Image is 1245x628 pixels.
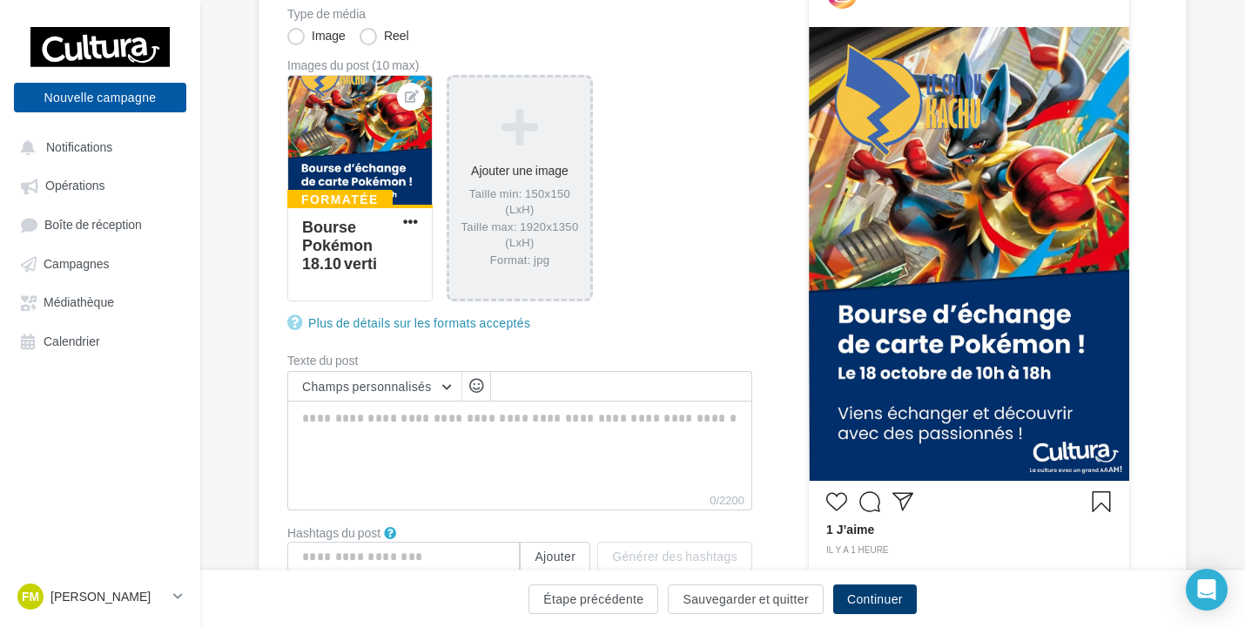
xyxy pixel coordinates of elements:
a: Calendrier [10,325,190,356]
label: Image [287,28,346,45]
button: Continuer [833,584,917,614]
button: Champs personnalisés [288,372,461,402]
div: il y a 1 heure [826,543,1112,558]
a: Plus de détails sur les formats acceptés [287,313,537,334]
div: Formatée [287,190,393,209]
svg: Enregistrer [1091,491,1112,512]
a: Médiathèque [10,286,190,317]
label: Texte du post [287,355,752,367]
button: Sauvegarder et quitter [668,584,823,614]
label: 0/2200 [287,491,752,510]
span: Notifications [46,139,112,154]
label: Hashtags du post [287,527,380,539]
p: [PERSON_NAME] [50,588,166,605]
span: Campagnes [44,256,110,271]
div: 1 J’aime [826,521,1112,543]
button: Générer des hashtags [597,542,752,571]
span: Opérations [45,179,104,193]
span: Médiathèque [44,295,114,310]
span: Boîte de réception [44,217,142,232]
a: Campagnes [10,247,190,279]
span: FM [22,588,39,605]
label: Reel [360,28,409,45]
svg: Partager la publication [892,491,913,512]
div: Bourse Pokémon 18.10 verti [302,217,377,273]
svg: J’aime [826,491,847,512]
svg: Commenter [859,491,880,512]
button: Étape précédente [528,584,658,614]
a: Opérations [10,169,190,200]
button: Ajouter [520,542,590,571]
label: Type de média [287,8,752,20]
a: FM [PERSON_NAME] [14,580,186,613]
a: Boîte de réception [10,208,190,240]
button: Notifications [10,131,183,162]
div: Images du post (10 max) [287,59,752,71]
span: Calendrier [44,334,100,348]
div: Open Intercom Messenger [1186,569,1228,611]
button: Nouvelle campagne [14,83,186,112]
span: Champs personnalisés [302,379,432,394]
